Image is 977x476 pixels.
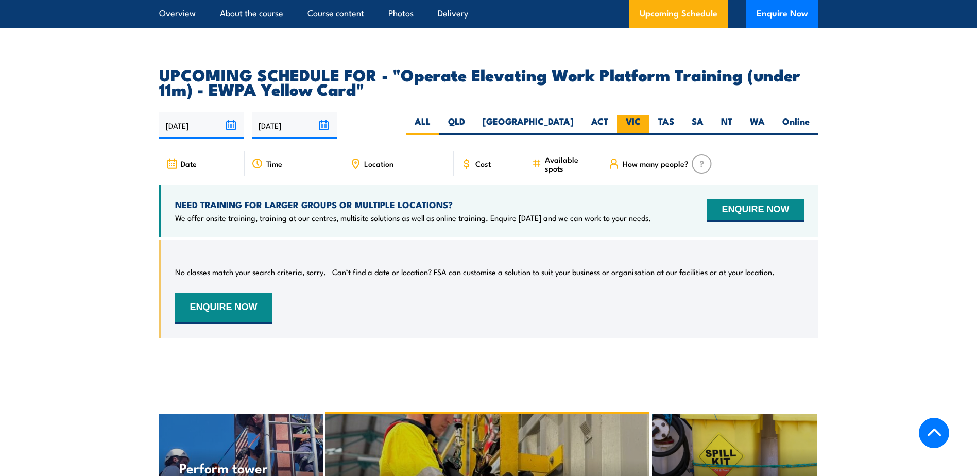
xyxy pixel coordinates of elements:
[617,115,649,135] label: VIC
[175,293,272,324] button: ENQUIRE NOW
[406,115,439,135] label: ALL
[774,115,818,135] label: Online
[181,159,197,168] span: Date
[545,155,594,173] span: Available spots
[175,267,326,277] p: No classes match your search criteria, sorry.
[159,67,818,96] h2: UPCOMING SCHEDULE FOR - "Operate Elevating Work Platform Training (under 11m) - EWPA Yellow Card"
[623,159,689,168] span: How many people?
[741,115,774,135] label: WA
[266,159,282,168] span: Time
[582,115,617,135] label: ACT
[707,199,804,222] button: ENQUIRE NOW
[712,115,741,135] label: NT
[175,199,651,210] h4: NEED TRAINING FOR LARGER GROUPS OR MULTIPLE LOCATIONS?
[474,115,582,135] label: [GEOGRAPHIC_DATA]
[175,213,651,223] p: We offer onsite training, training at our centres, multisite solutions as well as online training...
[683,115,712,135] label: SA
[439,115,474,135] label: QLD
[159,112,244,139] input: From date
[332,267,775,277] p: Can’t find a date or location? FSA can customise a solution to suit your business or organisation...
[364,159,393,168] span: Location
[252,112,337,139] input: To date
[649,115,683,135] label: TAS
[475,159,491,168] span: Cost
